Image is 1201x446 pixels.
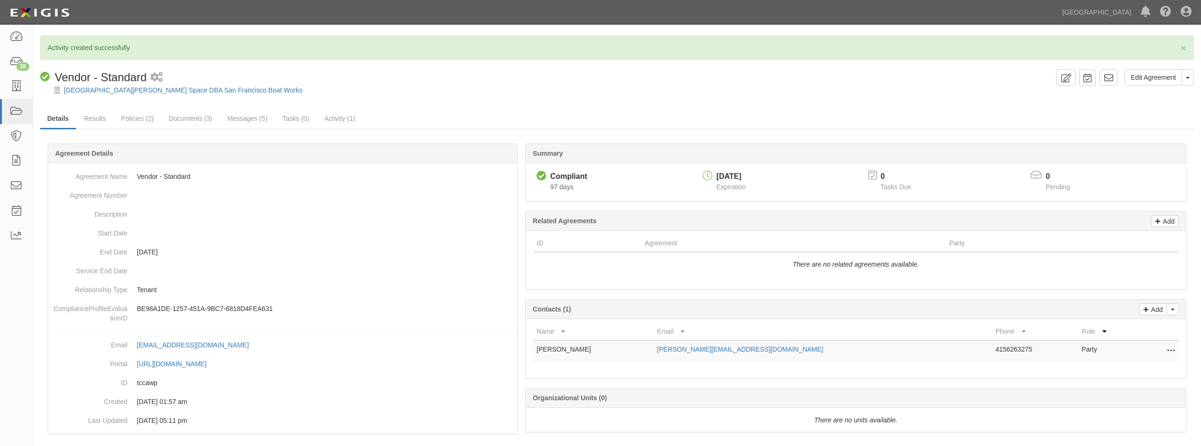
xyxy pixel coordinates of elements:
[1160,7,1171,18] i: Help Center - Complianz
[533,340,653,362] td: [PERSON_NAME]
[946,235,1121,252] th: Party
[52,373,127,387] dt: ID
[793,261,919,268] i: There are no related agreements available.
[550,183,573,191] span: Since 07/01/2025
[40,109,76,129] a: Details
[137,360,217,368] a: [URL][DOMAIN_NAME]
[52,280,513,299] dd: Tenant
[162,109,219,128] a: Documents (3)
[533,217,596,225] b: Related Agreements
[52,299,127,323] dt: ComplianceProfileEvaluationID
[1046,171,1082,182] p: 0
[77,109,113,128] a: Results
[1046,183,1070,191] span: Pending
[52,224,127,238] dt: Start Date
[533,150,563,157] b: Summary
[1139,303,1167,315] a: Add
[1160,216,1175,227] p: Add
[55,150,113,157] b: Agreement Details
[52,336,127,350] dt: Email
[52,392,513,411] dd: [DATE] 01:57 am
[533,235,641,252] th: ID
[52,167,513,186] dd: Vendor - Standard
[137,341,259,349] a: [EMAIL_ADDRESS][DOMAIN_NAME]
[220,109,275,128] a: Messages (5)
[151,73,163,83] i: 1 scheduled workflow
[52,354,127,369] dt: Portal
[653,323,991,340] th: Email
[533,394,607,402] b: Organizational Units (0)
[52,280,127,295] dt: Relationship Type
[52,167,127,181] dt: Agreement Name
[814,416,898,424] i: There are no units available.
[1078,323,1141,340] th: Role
[533,305,571,313] b: Contacts (1)
[550,171,587,182] div: Compliant
[17,62,29,71] div: 28
[716,171,746,182] div: [DATE]
[881,171,923,182] p: 0
[137,304,513,313] p: BE98A1DE-1257-451A-9BC7-6818D4FEA631
[641,235,945,252] th: Agreement
[64,86,302,94] a: [GEOGRAPHIC_DATA][PERSON_NAME] Space DBA San Francisco Boat Works
[657,345,823,353] a: [PERSON_NAME][EMAIL_ADDRESS][DOMAIN_NAME]
[52,373,513,392] dd: tccawp
[40,69,147,85] div: Vendor - Standard
[1078,340,1141,362] td: Party
[52,243,513,261] dd: [DATE]
[881,183,911,191] span: Tasks Due
[52,243,127,257] dt: End Date
[275,109,316,128] a: Tasks (0)
[52,261,127,276] dt: Service End Date
[1058,3,1136,22] a: [GEOGRAPHIC_DATA]
[137,340,249,350] div: [EMAIL_ADDRESS][DOMAIN_NAME]
[716,183,746,191] span: Expiration
[52,205,127,219] dt: Description
[52,186,127,200] dt: Agreement Number
[1125,69,1182,85] a: Edit Agreement
[1151,215,1179,227] a: Add
[52,411,513,430] dd: [DATE] 05:11 pm
[55,71,147,84] span: Vendor - Standard
[52,392,127,406] dt: Created
[533,323,653,340] th: Name
[1181,42,1186,53] span: ×
[537,171,546,181] i: Compliant
[40,72,50,82] i: Compliant
[317,109,362,128] a: Activity (1)
[52,411,127,425] dt: Last Updated
[991,340,1078,362] td: 4156263275
[991,323,1078,340] th: Phone
[48,43,1186,52] p: Activity created successfully
[114,109,161,128] a: Policies (2)
[1149,304,1163,315] p: Add
[7,4,72,21] img: logo-5460c22ac91f19d4615b14bd174203de0afe785f0fc80cf4dbbc73dc1793850b.png
[1181,43,1186,53] button: Close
